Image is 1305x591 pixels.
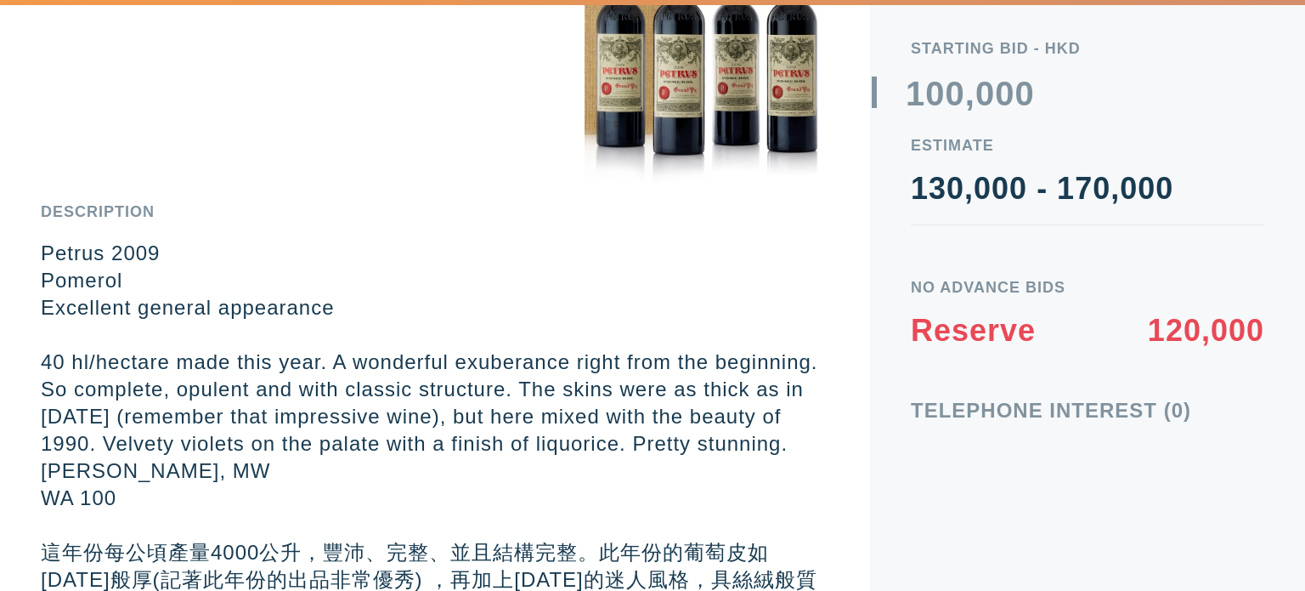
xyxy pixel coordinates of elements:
[975,77,995,111] div: 0
[41,349,829,485] p: 40 hl/hectare made this year. A wonderful exuberance right from the beginning. So complete, opule...
[995,77,1014,111] div: 0
[911,138,1264,153] div: Estimate
[41,204,829,219] div: Description
[911,173,1264,204] div: 130,000 - 170,000
[946,77,965,111] div: 0
[41,485,829,512] p: WA 100
[911,41,1264,56] div: Starting Bid - HKD
[1014,77,1034,111] div: 0
[41,242,160,264] strong: Petrus 2009
[41,269,122,292] em: Pomerol
[911,401,1264,421] div: Telephone Interest (0)
[41,296,335,319] em: Excellent general appearance
[925,77,945,111] div: 0
[911,315,1036,346] div: Reserve
[906,77,925,111] div: 1
[911,280,1264,295] div: No Advance Bids
[965,77,975,417] div: ,
[1148,315,1264,346] div: 120,000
